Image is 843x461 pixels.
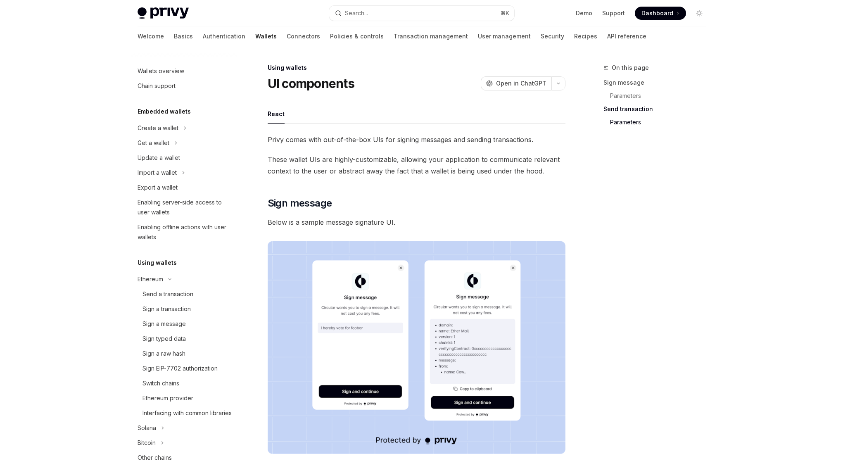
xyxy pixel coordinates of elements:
a: Welcome [138,26,164,46]
a: Wallets overview [131,64,237,78]
div: Search... [345,8,368,18]
a: Send a transaction [131,287,237,302]
a: Send transaction [603,102,712,116]
a: Sign a transaction [131,302,237,316]
span: Sign message [268,197,332,210]
button: Open in ChatGPT [481,76,551,90]
span: Open in ChatGPT [496,79,546,88]
h1: UI components [268,76,354,91]
a: Transaction management [394,26,468,46]
div: Sign a message [142,319,186,329]
div: Enabling server-side access to user wallets [138,197,232,217]
div: Chain support [138,81,176,91]
a: Sign EIP-7702 authorization [131,361,237,376]
a: Switch chains [131,376,237,391]
div: Ethereum provider [142,393,193,403]
div: Wallets overview [138,66,184,76]
a: Update a wallet [131,150,237,165]
div: Export a wallet [138,183,178,192]
a: Sign typed data [131,331,237,346]
span: These wallet UIs are highly-customizable, allowing your application to communicate relevant conte... [268,154,565,177]
div: Switch chains [142,378,179,388]
div: Update a wallet [138,153,180,163]
a: Enabling offline actions with user wallets [131,220,237,245]
div: Import a wallet [138,168,177,178]
div: Ethereum [138,274,163,284]
a: Parameters [610,116,712,129]
a: Security [541,26,564,46]
div: Sign a transaction [142,304,191,314]
div: Enabling offline actions with user wallets [138,222,232,242]
h5: Using wallets [138,258,177,268]
a: API reference [607,26,646,46]
a: Sign a raw hash [131,346,237,361]
div: Bitcoin [138,438,156,448]
a: Recipes [574,26,597,46]
div: Using wallets [268,64,565,72]
div: Solana [138,423,156,433]
a: Ethereum provider [131,391,237,406]
button: Search...⌘K [329,6,514,21]
a: Demo [576,9,592,17]
a: Interfacing with common libraries [131,406,237,421]
div: Sign EIP-7702 authorization [142,364,218,373]
a: Sign a message [131,316,237,331]
div: Sign a raw hash [142,349,185,359]
span: On this page [612,63,649,73]
span: Below is a sample message signature UI. [268,216,565,228]
button: React [268,104,285,124]
a: Sign message [603,76,712,89]
a: Support [602,9,625,17]
div: Sign typed data [142,334,186,344]
a: Basics [174,26,193,46]
img: light logo [138,7,189,19]
a: Authentication [203,26,245,46]
span: Privy comes with out-of-the-box UIs for signing messages and sending transactions. [268,134,565,145]
a: Policies & controls [330,26,384,46]
a: Parameters [610,89,712,102]
div: Interfacing with common libraries [142,408,232,418]
a: Export a wallet [131,180,237,195]
a: Connectors [287,26,320,46]
h5: Embedded wallets [138,107,191,116]
span: ⌘ K [501,10,509,17]
a: Chain support [131,78,237,93]
span: Dashboard [641,9,673,17]
div: Get a wallet [138,138,169,148]
a: Dashboard [635,7,686,20]
a: Wallets [255,26,277,46]
div: Send a transaction [142,289,193,299]
a: Enabling server-side access to user wallets [131,195,237,220]
div: Create a wallet [138,123,178,133]
a: User management [478,26,531,46]
img: images/Sign.png [268,241,565,454]
button: Toggle dark mode [693,7,706,20]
